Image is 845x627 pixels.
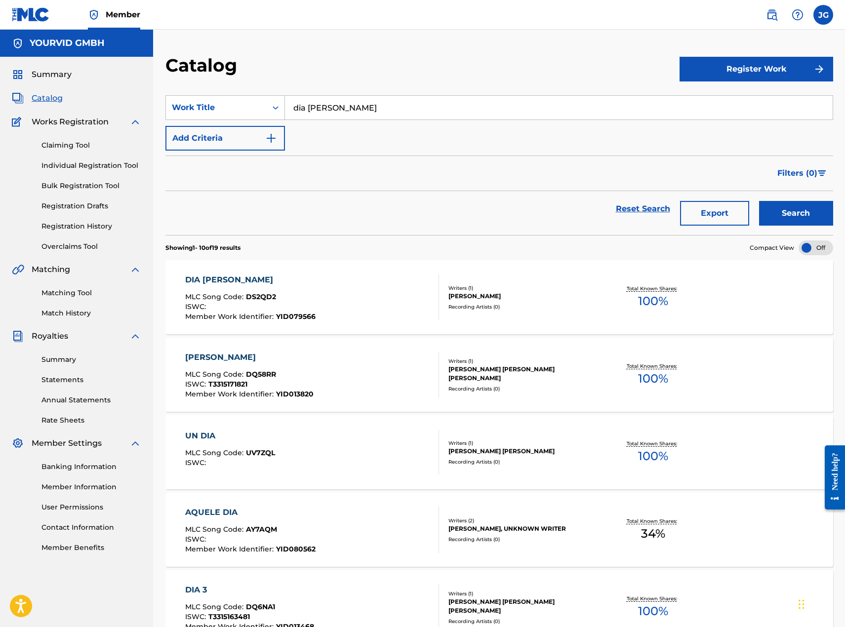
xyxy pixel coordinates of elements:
img: f7272a7cc735f4ea7f67.svg [813,63,825,75]
a: Banking Information [41,462,141,472]
img: expand [129,437,141,449]
div: Writers ( 1 ) [448,590,598,597]
a: Annual Statements [41,395,141,405]
a: Registration Drafts [41,201,141,211]
img: Catalog [12,92,24,104]
div: Writers ( 1 ) [448,357,598,365]
span: Works Registration [32,116,109,128]
span: DQ58RR [246,370,276,379]
span: Catalog [32,92,63,104]
a: CatalogCatalog [12,92,63,104]
a: AQUELE DIAMLC Song Code:AY7AQMISWC:Member Work Identifier:YID080562Writers (2)[PERSON_NAME], UNKN... [165,493,833,567]
span: MLC Song Code : [185,448,246,457]
p: Total Known Shares: [627,362,680,370]
div: Writers ( 1 ) [448,284,598,292]
a: Claiming Tool [41,140,141,151]
p: Total Known Shares: [627,595,680,602]
img: MLC Logo [12,7,50,22]
span: YID080562 [276,545,316,553]
a: Rate Sheets [41,415,141,426]
a: User Permissions [41,502,141,512]
span: MLC Song Code : [185,292,246,301]
div: [PERSON_NAME] [PERSON_NAME] [448,447,598,456]
span: MLC Song Code : [185,602,246,611]
span: Summary [32,69,72,80]
span: 100 % [638,447,668,465]
div: Recording Artists ( 0 ) [448,303,598,311]
img: expand [129,116,141,128]
span: Compact View [750,243,794,252]
div: Writers ( 1 ) [448,439,598,447]
div: Drag [799,589,805,619]
div: [PERSON_NAME] [448,292,598,301]
img: expand [129,330,141,342]
div: UN DIA [185,430,275,442]
iframe: Chat Widget [796,580,845,627]
form: Search Form [165,95,833,235]
div: Help [788,5,807,25]
a: Contact Information [41,522,141,533]
iframe: Resource Center [817,438,845,517]
a: Match History [41,308,141,318]
a: Overclaims Tool [41,241,141,252]
span: ISWC : [185,458,208,467]
span: AY7AQM [246,525,277,534]
a: Bulk Registration Tool [41,181,141,191]
span: MLC Song Code : [185,525,246,534]
span: ISWC : [185,535,208,544]
div: [PERSON_NAME] [185,352,314,363]
p: Total Known Shares: [627,517,680,525]
a: [PERSON_NAME]MLC Song Code:DQ58RRISWC:T3315171821Member Work Identifier:YID013820Writers (1)[PERS... [165,338,833,412]
a: Member Information [41,482,141,492]
div: AQUELE DIA [185,507,316,518]
a: Registration History [41,221,141,232]
a: UN DIAMLC Song Code:UV7ZQLISWC:Writers (1)[PERSON_NAME] [PERSON_NAME]Recording Artists (0)Total K... [165,415,833,489]
span: 100 % [638,370,668,388]
img: Summary [12,69,24,80]
span: Member Work Identifier : [185,312,276,321]
img: Top Rightsholder [88,9,100,21]
span: 100 % [638,292,668,310]
a: Reset Search [611,198,675,220]
a: Individual Registration Tool [41,160,141,171]
span: YID013820 [276,390,314,398]
div: [PERSON_NAME], UNKNOWN WRITER [448,524,598,533]
img: filter [818,170,826,176]
button: Search [759,201,833,226]
img: Royalties [12,330,24,342]
span: Member [106,9,140,20]
button: Add Criteria [165,126,285,151]
div: Recording Artists ( 0 ) [448,536,598,543]
div: Recording Artists ( 0 ) [448,385,598,392]
span: ISWC : [185,302,208,311]
span: 100 % [638,602,668,620]
span: T3315163481 [208,612,250,621]
img: Member Settings [12,437,24,449]
div: Recording Artists ( 0 ) [448,458,598,466]
a: Public Search [762,5,782,25]
a: Summary [41,354,141,365]
div: User Menu [813,5,833,25]
button: Register Work [680,57,833,81]
div: DIA [PERSON_NAME] [185,274,316,286]
h5: YOURVID GMBH [30,38,105,49]
span: ISWC : [185,380,208,389]
span: MLC Song Code : [185,370,246,379]
a: Matching Tool [41,288,141,298]
span: DQ6NA1 [246,602,275,611]
p: Showing 1 - 10 of 19 results [165,243,241,252]
p: Total Known Shares: [627,285,680,292]
img: Accounts [12,38,24,49]
img: search [766,9,778,21]
span: Royalties [32,330,68,342]
span: 34 % [641,525,665,543]
span: Member Work Identifier : [185,545,276,553]
a: SummarySummary [12,69,72,80]
img: expand [129,264,141,275]
a: Member Benefits [41,543,141,553]
span: Member Settings [32,437,102,449]
span: Member Work Identifier : [185,390,276,398]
